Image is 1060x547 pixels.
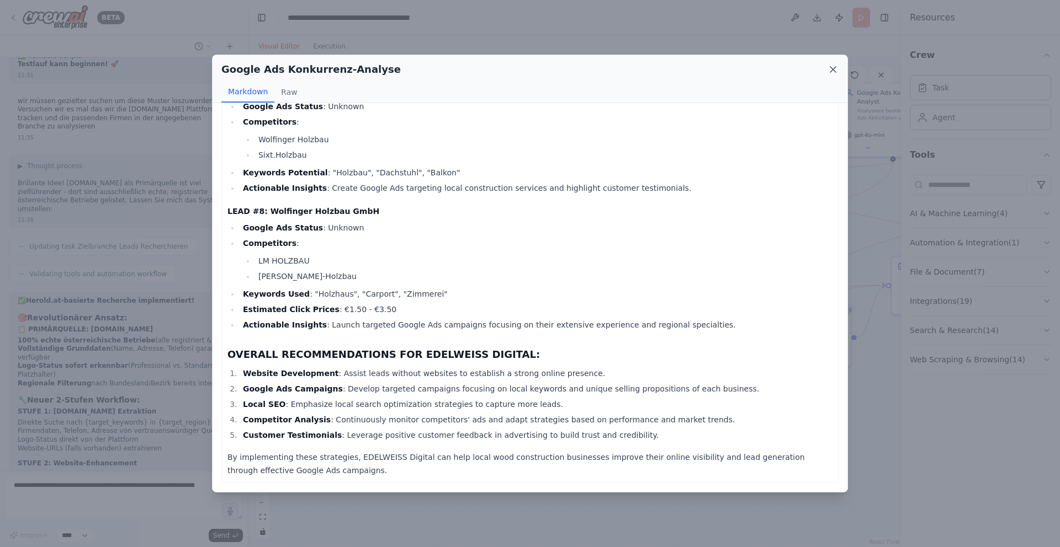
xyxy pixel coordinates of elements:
button: Markdown [221,82,274,103]
li: LM HOLZBAU [255,254,833,267]
li: : Assist leads without websites to establish a strong online presence. [240,367,833,380]
h4: LEAD #8: Wolfinger Holzbau GmbH [227,206,833,217]
li: : Continuously monitor competitors' ads and adapt strategies based on performance and market trends. [240,413,833,426]
strong: Competitors [243,239,296,248]
li: : Leverage positive customer feedback in advertising to build trust and credibility. [240,428,833,442]
strong: Competitor Analysis [243,415,331,424]
li: : Unknown [240,100,833,113]
strong: Google Ads Status [243,223,323,232]
h2: Google Ads Konkurrenz-Analyse [221,62,401,77]
li: : Develop targeted campaigns focusing on local keywords and unique selling propositions of each b... [240,382,833,395]
li: : [240,115,833,162]
li: : Create Google Ads targeting local construction services and highlight customer testimonials. [240,181,833,195]
li: : Launch targeted Google Ads campaigns focusing on their extensive experience and regional specia... [240,318,833,331]
li: : €1.50 - €3.50 [240,303,833,316]
strong: Google Ads Status [243,102,323,111]
li: : [240,237,833,283]
strong: Estimated Click Prices [243,305,340,314]
strong: Keywords Used [243,289,310,298]
button: Raw [274,82,304,103]
p: By implementing these strategies, EDELWEISS Digital can help local wood construction businesses i... [227,451,833,477]
strong: Customer Testimonials [243,431,342,439]
strong: Actionable Insights [243,320,327,329]
li: : "Holzbau", "Dachstuhl", "Balkon" [240,166,833,179]
li: Sixt.Holzbau [255,148,833,162]
li: Wolfinger Holzbau [255,133,833,146]
strong: Actionable Insights [243,184,327,192]
strong: Keywords Potential [243,168,328,177]
li: : Unknown [240,221,833,234]
strong: Competitors [243,117,296,126]
li: [PERSON_NAME]-Holzbau [255,270,833,283]
strong: Website Development [243,369,339,378]
li: : Emphasize local search optimization strategies to capture more leads. [240,398,833,411]
li: : "Holzhaus", "Carport", "Zimmerei" [240,287,833,301]
strong: Google Ads Campaigns [243,384,343,393]
h3: OVERALL RECOMMENDATIONS FOR EDELWEISS DIGITAL: [227,347,833,362]
strong: Local SEO [243,400,286,409]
